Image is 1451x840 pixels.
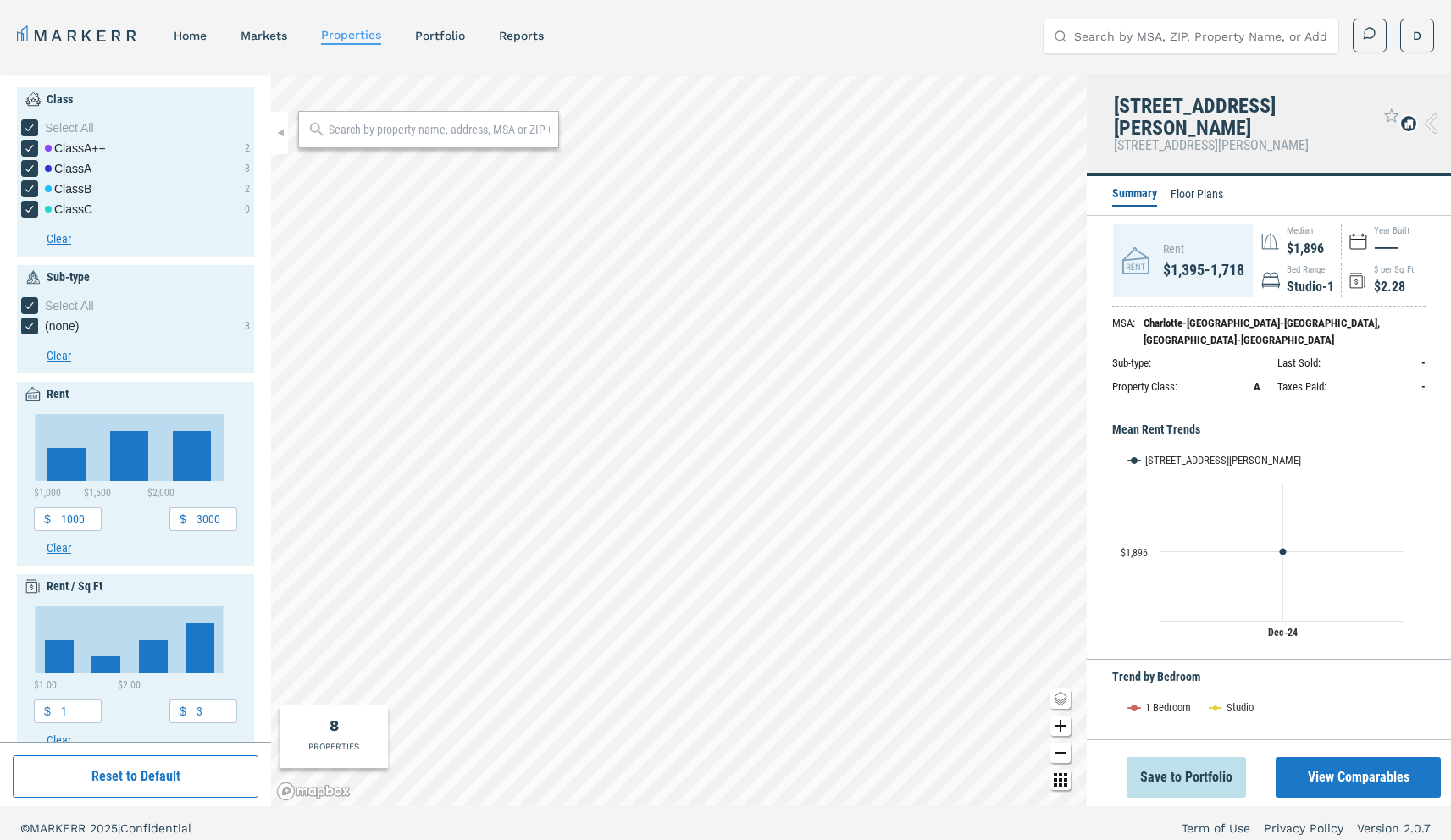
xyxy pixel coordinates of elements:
text: $2,000 [147,487,174,499]
button: Reset to Default [13,755,258,798]
div: 8 [245,318,250,334]
div: Total of properties [330,714,339,737]
span: MARKERR [30,821,90,835]
text: Studio [1227,701,1254,714]
span: D [1413,27,1421,44]
a: Privacy Policy [1264,820,1343,837]
span: ——— [1374,240,1397,257]
path: $2.50 - $3.00, 3. Histogram. [186,623,214,673]
a: reports [499,29,544,42]
button: Zoom out map button [1050,743,1071,763]
input: Search by MSA, ZIP, Property Name, or Address [1074,19,1328,53]
div: Charlotte-[GEOGRAPHIC_DATA]-[GEOGRAPHIC_DATA], [GEOGRAPHIC_DATA]-[GEOGRAPHIC_DATA] [1144,315,1426,348]
span: © [20,821,30,835]
span: (none) [45,318,79,334]
a: home [174,29,207,42]
div: Class [47,91,73,108]
div: PROPERTIES [308,740,359,753]
div: Last Sold : [1277,355,1321,372]
div: Chart. Highcharts interactive chart. [34,606,237,690]
div: Sub-type [47,268,90,286]
text: $1.00 [34,679,57,691]
h5: [STREET_ADDRESS][PERSON_NAME] [1114,139,1399,152]
div: 0 [245,202,250,217]
li: Floor Plans [1171,185,1223,206]
div: [object Object] checkbox input [21,180,91,197]
a: MARKERR [17,24,140,47]
div: [object Object] checkbox input [21,160,91,177]
div: Year Built [1374,224,1409,239]
div: Rent [1163,240,1244,258]
div: Class C [45,201,92,218]
text: $1,500 [84,487,111,499]
button: D [1400,19,1434,52]
button: Other options map button [1050,770,1071,790]
div: MSA : [1112,315,1135,348]
span: 2025 | [90,821,120,835]
text: $1,000 [34,487,61,499]
button: Clear button [47,347,250,365]
div: [STREET_ADDRESS][PERSON_NAME] [1114,95,1372,139]
li: Summary [1112,185,1157,207]
div: Select All [45,119,250,136]
path: $1,000 - $1,500, 2. Histogram. [47,448,86,481]
button: View Comparables [1276,757,1441,798]
div: Select All [45,297,250,314]
div: [object Object] checkbox input [21,297,250,314]
span: Confidential [120,821,191,835]
button: Zoom in map button [1050,716,1071,736]
path: Saturday, 14 Dec 2024, 1,896.32. 2220 Berryhill Rd. [1280,549,1287,555]
button: Clear button [47,230,250,248]
a: Version 2.0.7 [1357,820,1431,837]
div: $ per Sq Ft [1374,263,1414,278]
a: markets [241,29,287,42]
div: Class A [45,160,91,177]
div: Bed Range [1287,263,1334,278]
div: Rent / Sq Ft [47,577,102,595]
button: Show 2220 Berryhill Rd [1128,454,1217,467]
div: [object Object] checkbox input [21,140,106,157]
div: (none) checkbox input [21,318,79,334]
text: 1 Bedroom [1145,701,1191,714]
canvas: Map [271,75,1087,806]
div: Chart. Highcharts interactive chart. [34,414,237,498]
button: Save to Portfolio [1127,757,1246,798]
text: $1,896 [1121,547,1148,559]
a: Term of Use [1182,820,1250,837]
text: Dec-24 [1268,627,1298,638]
div: Taxes Paid : [1277,379,1326,395]
svg: Interactive chart [34,414,224,498]
h5: Trend by Bedroom [1112,668,1426,686]
svg: Interactive chart [34,606,224,690]
div: Class B [45,180,91,197]
text: $2.00 [118,679,141,691]
path: $1.50 - $2.00, 1. Histogram. [91,656,120,673]
path: $2,000 - $2,500, 3. Histogram. [173,431,211,481]
div: Median [1287,224,1324,239]
div: Property Class : [1112,379,1177,395]
div: $2.28 [1374,277,1414,297]
a: Mapbox logo [276,782,351,801]
div: 2 [245,181,250,196]
div: Class A++ [45,140,106,157]
div: Rent [47,385,69,403]
div: 3 [245,161,250,176]
div: Studio-1 [1287,277,1334,297]
div: Sub-type : [1112,355,1151,372]
button: Clear button [47,732,250,749]
div: [object Object] checkbox input [21,201,92,218]
div: A [1254,379,1260,395]
button: Show 1 Bedroom [1128,718,1192,731]
a: Portfolio [415,29,465,42]
div: 2 [245,141,250,156]
input: Search by property name, address, MSA or ZIP Code [329,121,550,138]
svg: Interactive chart [1112,439,1413,650]
div: [object Object] checkbox input [21,119,250,136]
div: - [1421,355,1426,372]
button: Show Studio [1210,718,1254,731]
div: - [1421,379,1426,395]
text: [STREET_ADDRESS][PERSON_NAME] [1145,454,1301,467]
div: Chart. Highcharts interactive chart. [1112,439,1426,650]
button: Clear button [47,539,250,557]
